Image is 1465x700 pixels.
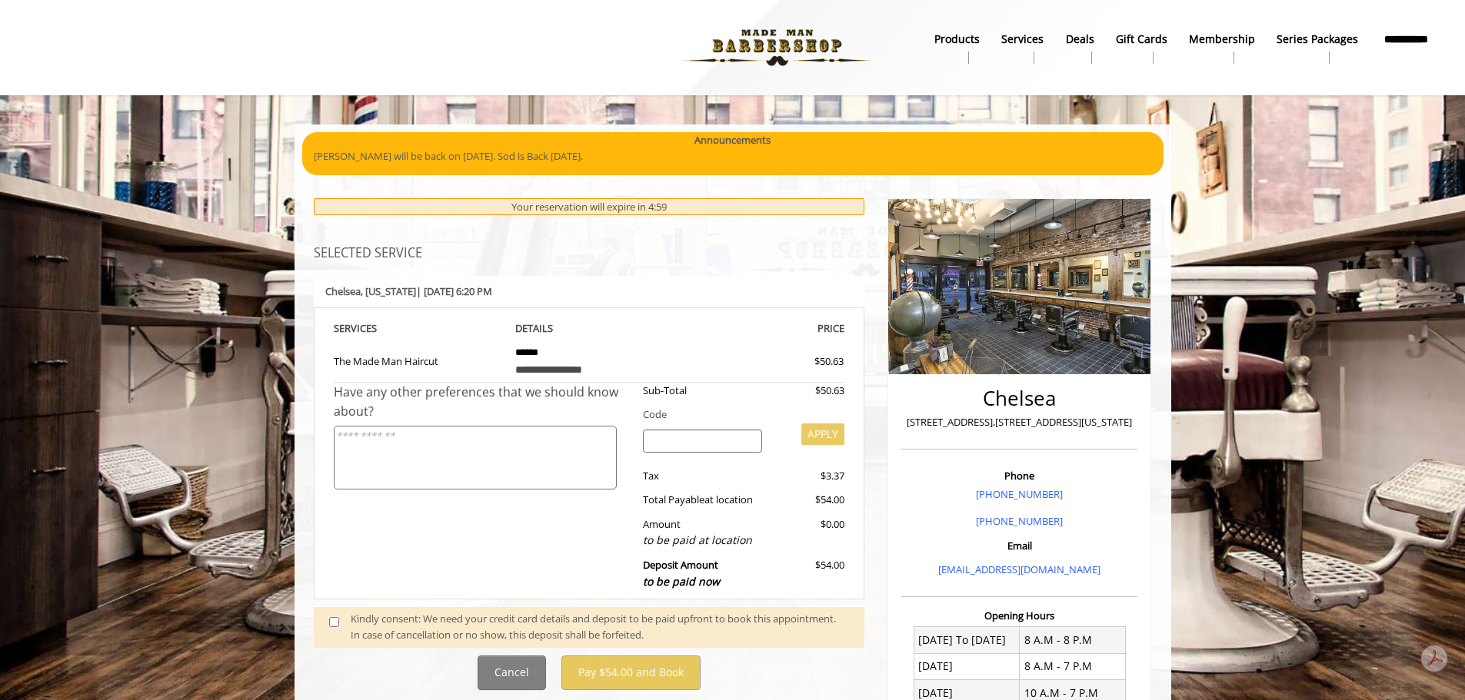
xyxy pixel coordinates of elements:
[759,353,844,370] div: $50.63
[1178,28,1266,68] a: MembershipMembership
[1066,31,1094,48] b: Deals
[934,31,980,48] b: products
[325,284,492,298] b: Chelsea | [DATE] 6:20 PM
[1116,31,1167,48] b: gift cards
[314,148,1152,164] p: [PERSON_NAME] will be back on [DATE]. Sod is Back [DATE].
[674,320,845,337] th: PRICE
[976,487,1063,501] a: [PHONE_NUMBER]
[1277,31,1358,48] b: Series packages
[1001,31,1044,48] b: Services
[1054,28,1105,68] a: DealsDeals
[1266,28,1369,68] a: Series packagesSeries packages
[643,532,762,549] div: to be paid at location
[671,5,883,90] img: Made Man Barbershop logo
[976,514,1063,528] a: [PHONE_NUMBER]
[361,284,416,298] span: , [US_STATE]
[631,516,774,549] div: Amount
[314,247,865,260] h3: SELECTED SERVICE
[774,492,844,508] div: $54.00
[334,320,504,337] th: SERVICE
[631,492,774,508] div: Total Payable
[478,655,546,690] button: Cancel
[371,321,377,335] span: S
[351,611,849,643] div: Kindly consent: We need your credit card details and deposit to be paid upfront to book this appo...
[704,493,753,506] span: at location
[1020,653,1126,679] td: 8 A.M - 7 P.M
[774,468,844,484] div: $3.37
[1020,627,1126,653] td: 8 A.M - 8 P.M
[991,28,1054,68] a: ServicesServices
[694,132,771,148] b: Announcements
[334,337,504,383] td: The Made Man Haircut
[938,562,1100,576] a: [EMAIL_ADDRESS][DOMAIN_NAME]
[914,653,1020,679] td: [DATE]
[801,423,844,445] button: APPLY
[905,414,1134,430] p: [STREET_ADDRESS],[STREET_ADDRESS][US_STATE]
[504,320,674,337] th: DETAILS
[334,383,632,422] div: Have any other preferences that we should know about?
[905,470,1134,481] h3: Phone
[901,610,1137,621] h3: Opening Hours
[1189,31,1255,48] b: Membership
[905,540,1134,551] h3: Email
[774,383,844,399] div: $50.63
[631,468,774,484] div: Tax
[643,574,720,589] span: to be paid now
[905,387,1134,410] h2: Chelsea
[774,557,844,590] div: $54.00
[631,383,774,399] div: Sub-Total
[631,406,844,423] div: Code
[643,558,720,589] b: Deposit Amount
[774,516,844,549] div: $0.00
[924,28,991,68] a: Productsproducts
[314,198,865,216] div: Your reservation will expire in 4:59
[1105,28,1178,68] a: Gift cardsgift cards
[914,627,1020,653] td: [DATE] To [DATE]
[561,655,701,690] button: Pay $54.00 and Book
